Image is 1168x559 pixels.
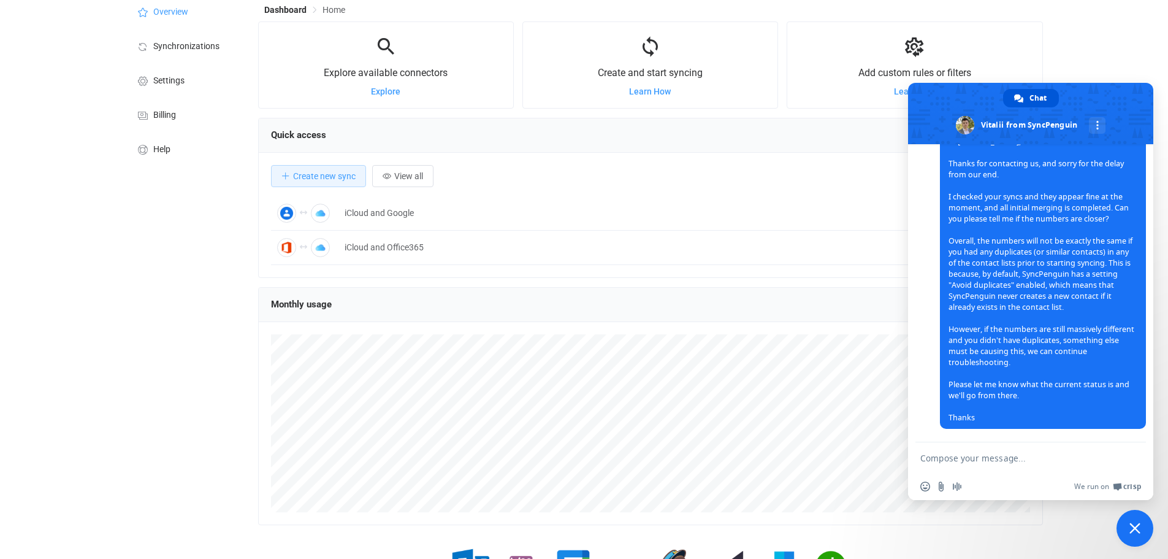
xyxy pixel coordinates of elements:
[123,97,246,131] a: Billing
[264,5,307,15] span: Dashboard
[153,76,185,86] span: Settings
[1003,89,1059,107] a: Chat
[372,165,433,187] button: View all
[293,171,356,181] span: Create new sync
[371,87,400,96] a: Explore
[894,87,936,96] a: Learn How
[277,238,296,257] img: Office 365 Contacts
[949,136,1134,423] span: Hi [PERSON_NAME], Thanks for contacting us, and sorry for the delay from our end. I checked your ...
[629,87,671,96] a: Learn How
[858,67,971,79] span: Add custom rules or filters
[123,131,246,166] a: Help
[271,129,326,141] span: Quick access
[153,7,188,17] span: Overview
[123,28,246,63] a: Synchronizations
[1123,482,1141,492] span: Crisp
[311,238,330,257] img: Apple iCloud Contacts
[323,5,345,15] span: Home
[598,67,703,79] span: Create and start syncing
[153,145,170,155] span: Help
[271,299,332,310] span: Monthly usage
[153,110,176,120] span: Billing
[936,482,946,492] span: Send a file
[1074,482,1141,492] a: We run onCrisp
[311,204,330,223] img: Apple iCloud Contacts
[338,206,907,220] div: iCloud and Google
[1029,89,1047,107] span: Chat
[394,171,423,181] span: View all
[324,67,448,79] span: Explore available connectors
[1074,482,1109,492] span: We run on
[920,442,1116,473] textarea: Compose your message...
[1116,510,1153,547] a: Close chat
[952,482,962,492] span: Audio message
[920,482,930,492] span: Insert an emoji
[277,204,296,223] img: Google Contacts
[153,42,219,52] span: Synchronizations
[264,6,345,14] div: Breadcrumb
[271,165,366,187] button: Create new sync
[338,241,907,255] div: iCloud and Office365
[123,63,246,97] a: Settings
